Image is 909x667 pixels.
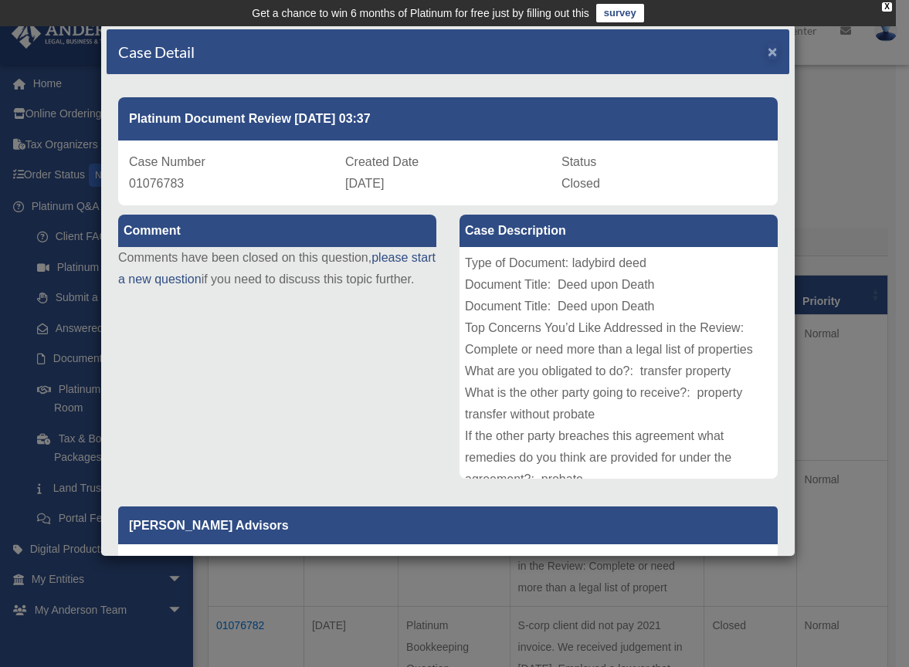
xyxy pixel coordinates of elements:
span: Closed [561,177,600,190]
span: Case Number [129,155,205,168]
button: Close [768,43,778,59]
div: Type of Document: ladybird deed Document Title: Deed upon Death Document Title: Deed upon Death T... [460,247,778,479]
span: 01076783 [129,177,184,190]
p: [PERSON_NAME] Advisors [118,506,778,544]
label: Case Description [460,215,778,247]
div: Platinum Document Review [DATE] 03:37 [118,97,778,141]
p: Comments have been closed on this question, if you need to discuss this topic further. [118,247,436,290]
label: Comment [118,215,436,247]
h4: Case Detail [118,41,195,63]
span: Created Date [345,155,419,168]
a: please start a new question [118,251,436,286]
span: × [768,42,778,60]
span: [DATE] [345,177,384,190]
span: Status [561,155,596,168]
a: survey [596,4,644,22]
div: Get a chance to win 6 months of Platinum for free just by filling out this [252,4,589,22]
div: close [882,2,892,12]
